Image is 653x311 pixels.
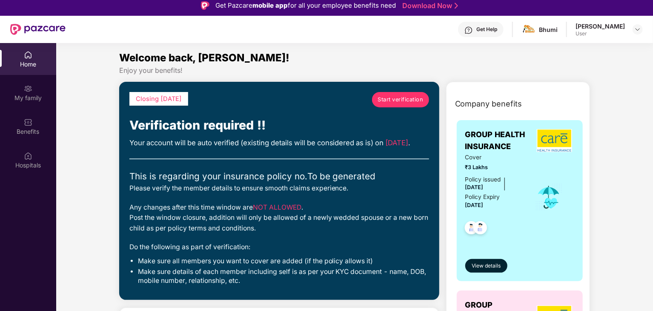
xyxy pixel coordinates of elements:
[465,259,507,273] button: View details
[470,219,491,239] img: svg+xml;base64,PHN2ZyB4bWxucz0iaHR0cDovL3d3dy53My5vcmcvMjAwMC9zdmciIHdpZHRoPSI0OC45NDMiIGhlaWdodD...
[24,51,32,59] img: svg+xml;base64,PHN2ZyBpZD0iSG9tZSIgeG1sbnM9Imh0dHA6Ly93d3cudzMub3JnLzIwMDAvc3ZnIiB3aWR0aD0iMjAiIG...
[465,193,500,202] div: Policy Expiry
[136,95,182,103] span: Closing [DATE]
[465,184,484,190] span: [DATE]
[253,203,301,211] span: NOT ALLOWED
[129,116,429,135] div: Verification required !!
[472,262,501,270] span: View details
[455,1,458,10] img: Stroke
[24,84,32,93] img: svg+xml;base64,PHN2ZyB3aWR0aD0iMjAiIGhlaWdodD0iMjAiIHZpZXdCb3g9IjAgMCAyMCAyMCIgZmlsbD0ibm9uZSIgeG...
[386,138,409,147] span: [DATE]
[129,170,429,183] div: This is regarding your insurance policy no. To be generated
[461,219,482,239] img: svg+xml;base64,PHN2ZyB4bWxucz0iaHR0cDovL3d3dy53My5vcmcvMjAwMC9zdmciIHdpZHRoPSI0OC45NDMiIGhlaWdodD...
[215,0,396,11] div: Get Pazcare for all your employee benefits need
[465,129,535,153] span: GROUP HEALTH INSURANCE
[129,202,429,234] div: Any changes after this time window are . Post the window closure, addition will only be allowed o...
[465,163,524,172] span: ₹3 Lakhs
[464,26,473,35] img: svg+xml;base64,PHN2ZyBpZD0iSGVscC0zMngzMiIgeG1sbnM9Imh0dHA6Ly93d3cudzMub3JnLzIwMDAvc3ZnIiB3aWR0aD...
[535,183,563,211] img: icon
[10,24,66,35] img: New Pazcare Logo
[372,92,429,107] a: Start verification
[252,1,288,9] strong: mobile app
[465,175,501,184] div: Policy issued
[455,98,522,110] span: Company benefits
[465,202,484,208] span: [DATE]
[129,137,429,148] div: Your account will be auto verified (existing details will be considered as is) on .
[402,1,455,10] a: Download Now
[576,22,625,30] div: [PERSON_NAME]
[476,26,497,33] div: Get Help
[634,26,641,33] img: svg+xml;base64,PHN2ZyBpZD0iRHJvcGRvd24tMzJ4MzIiIHhtbG5zPSJodHRwOi8vd3d3LnczLm9yZy8yMDAwL3N2ZyIgd2...
[465,153,524,162] span: Cover
[24,118,32,127] img: svg+xml;base64,PHN2ZyBpZD0iQmVuZWZpdHMiIHhtbG5zPSJodHRwOi8vd3d3LnczLm9yZy8yMDAwL3N2ZyIgd2lkdGg9Ij...
[129,242,429,253] div: Do the following as part of verification:
[138,268,429,285] li: Make sure details of each member including self is as per your KYC document - name, DOB, mobile n...
[576,30,625,37] div: User
[138,257,429,266] li: Make sure all members you want to cover are added (if the policy allows it)
[523,23,535,36] img: bhumi%20(1).jpg
[539,26,558,34] div: Bhumi
[537,129,572,152] img: insurerLogo
[24,152,32,160] img: svg+xml;base64,PHN2ZyBpZD0iSG9zcGl0YWxzIiB4bWxucz0iaHR0cDovL3d3dy53My5vcmcvMjAwMC9zdmciIHdpZHRoPS...
[119,66,590,75] div: Enjoy your benefits!
[201,1,209,10] img: Logo
[119,52,289,64] span: Welcome back, [PERSON_NAME]!
[129,183,429,194] div: Please verify the member details to ensure smooth claims experience.
[378,95,423,104] span: Start verification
